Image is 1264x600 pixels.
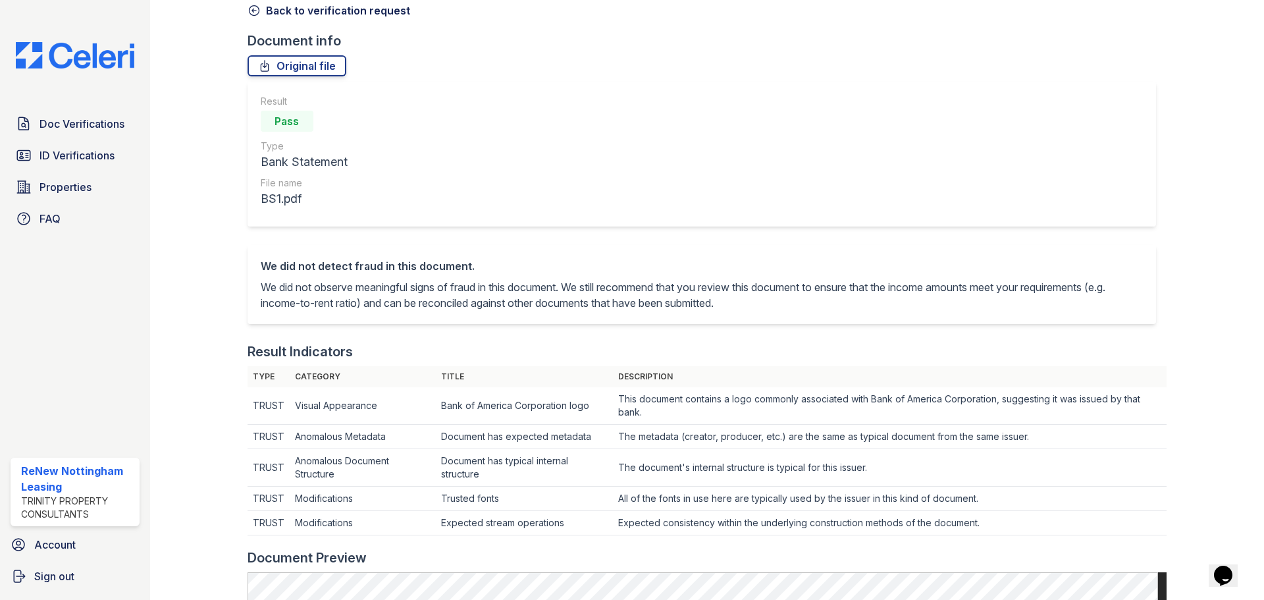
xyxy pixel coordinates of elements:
[290,487,436,511] td: Modifications
[248,449,290,487] td: TRUST
[261,279,1143,311] p: We did not observe meaningful signs of fraud in this document. We still recommend that you review...
[39,179,92,195] span: Properties
[436,366,613,387] th: Title
[21,495,134,521] div: Trinity Property Consultants
[613,387,1167,425] td: This document contains a logo commonly associated with Bank of America Corporation, suggesting it...
[290,511,436,535] td: Modifications
[11,205,140,232] a: FAQ
[5,42,145,68] img: CE_Logo_Blue-a8612792a0a2168367f1c8372b55b34899dd931a85d93a1a3d3e32e68fde9ad4.png
[261,177,348,190] div: File name
[39,211,61,227] span: FAQ
[290,425,436,449] td: Anomalous Metadata
[39,116,124,132] span: Doc Verifications
[248,387,290,425] td: TRUST
[11,142,140,169] a: ID Verifications
[248,55,346,76] a: Original file
[290,449,436,487] td: Anomalous Document Structure
[5,563,145,589] a: Sign out
[261,190,348,208] div: BS1.pdf
[613,425,1167,449] td: The metadata (creator, producer, etc.) are the same as typical document from the same issuer.
[248,32,1167,50] div: Document info
[436,387,613,425] td: Bank of America Corporation logo
[436,425,613,449] td: Document has expected metadata
[248,425,290,449] td: TRUST
[261,140,348,153] div: Type
[290,366,436,387] th: Category
[613,366,1167,387] th: Description
[248,487,290,511] td: TRUST
[5,532,145,558] a: Account
[248,342,353,361] div: Result Indicators
[261,111,313,132] div: Pass
[290,387,436,425] td: Visual Appearance
[21,463,134,495] div: ReNew Nottingham Leasing
[436,511,613,535] td: Expected stream operations
[248,511,290,535] td: TRUST
[613,449,1167,487] td: The document's internal structure is typical for this issuer.
[613,487,1167,511] td: All of the fonts in use here are typically used by the issuer in this kind of document.
[261,95,348,108] div: Result
[436,487,613,511] td: Trusted fonts
[34,568,74,584] span: Sign out
[11,111,140,137] a: Doc Verifications
[1209,547,1251,587] iframe: chat widget
[261,153,348,171] div: Bank Statement
[613,511,1167,535] td: Expected consistency within the underlying construction methods of the document.
[436,449,613,487] td: Document has typical internal structure
[34,537,76,553] span: Account
[248,3,410,18] a: Back to verification request
[39,148,115,163] span: ID Verifications
[261,258,1143,274] div: We did not detect fraud in this document.
[248,366,290,387] th: Type
[248,549,367,567] div: Document Preview
[11,174,140,200] a: Properties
